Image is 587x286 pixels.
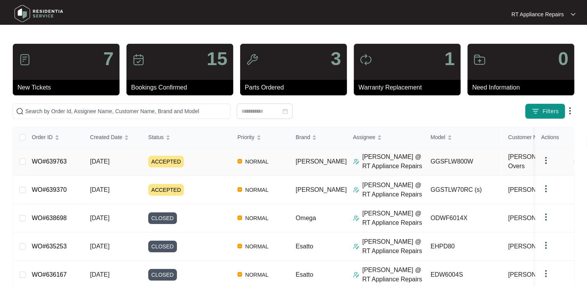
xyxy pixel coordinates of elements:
span: Esatto [296,271,313,278]
img: filter icon [532,107,539,115]
input: Search by Order Id, Assignee Name, Customer Name, Brand and Model [25,107,227,115]
p: 7 [103,50,114,68]
img: residentia service logo [12,2,66,25]
img: Assigner Icon [353,159,359,165]
span: Order ID [32,133,53,141]
span: ACCEPTED [148,184,184,196]
p: 3 [331,50,341,68]
span: [DATE] [90,186,109,193]
img: dropdown arrow [541,184,551,193]
p: Need Information [472,83,574,92]
img: search-icon [16,107,24,115]
th: Status [142,127,231,148]
span: Created Date [90,133,122,141]
img: icon [132,53,145,66]
td: ODWF6014X [424,204,502,233]
span: [DATE] [90,271,109,278]
span: CLOSED [148,269,177,281]
p: 15 [207,50,227,68]
img: Vercel Logo [237,159,242,164]
th: Order ID [26,127,84,148]
img: Assigner Icon [353,215,359,221]
p: [PERSON_NAME] @ RT Appliance Repairs [362,209,424,227]
a: WO#639370 [32,186,67,193]
p: 0 [558,50,568,68]
img: dropdown arrow [565,106,575,115]
span: ACCEPTED [148,156,184,167]
p: New Tickets [17,83,119,92]
span: [PERSON_NAME] Overs [508,152,570,171]
span: [PERSON_NAME] [296,158,347,165]
span: Filters [542,107,559,115]
img: icon [246,53,258,66]
p: [PERSON_NAME] @ RT Appliance Repairs [362,152,424,171]
span: [PERSON_NAME] [508,214,559,223]
a: WO#635253 [32,243,67,250]
th: Created Date [84,127,142,148]
td: GGSFLW800W [424,148,502,176]
img: dropdown arrow [541,269,551,278]
p: Warranty Replacement [358,83,461,92]
a: WO#638698 [32,215,67,221]
img: Vercel Logo [237,272,242,277]
th: Assignee [347,127,424,148]
p: Parts Ordered [245,83,347,92]
img: dropdown arrow [541,156,551,165]
p: 1 [444,50,455,68]
td: GGSTLW70RC (s) [424,176,502,204]
p: [PERSON_NAME] @ RT Appliance Repairs [362,181,424,199]
span: NORMAL [242,270,272,279]
span: CLOSED [148,212,177,224]
img: dropdown arrow [541,212,551,222]
img: icon [360,53,372,66]
p: [PERSON_NAME] @ RT Appliance Repairs [362,265,424,284]
span: CLOSED [148,241,177,252]
img: dropdown arrow [571,12,575,16]
button: filter iconFilters [525,103,565,119]
span: Priority [237,133,255,141]
img: icon [19,53,31,66]
p: RT Appliance Repairs [511,10,564,18]
span: [DATE] [90,215,109,221]
span: Model [431,133,445,141]
img: Assigner Icon [353,187,359,193]
img: Vercel Logo [237,244,242,248]
span: NORMAL [242,157,272,166]
td: EHPD80 [424,233,502,261]
th: Actions [535,127,574,148]
span: [PERSON_NAME] [296,186,347,193]
span: Customer Name [508,133,548,141]
span: [PERSON_NAME] [508,185,559,195]
span: Esatto [296,243,313,250]
span: NORMAL [242,185,272,195]
img: Vercel Logo [237,187,242,192]
img: Vercel Logo [237,215,242,220]
th: Brand [289,127,347,148]
span: Assignee [353,133,376,141]
span: NORMAL [242,242,272,251]
th: Customer Name [502,127,580,148]
a: WO#636167 [32,271,67,278]
span: [PERSON_NAME] [508,270,559,279]
img: Assigner Icon [353,272,359,278]
span: Omega [296,215,316,221]
a: WO#639763 [32,158,67,165]
img: dropdown arrow [541,241,551,250]
img: Assigner Icon [353,243,359,250]
th: Priority [231,127,289,148]
span: NORMAL [242,214,272,223]
span: [DATE] [90,243,109,250]
p: [PERSON_NAME] @ RT Appliance Repairs [362,237,424,256]
span: [DATE] [90,158,109,165]
span: [PERSON_NAME] [508,242,559,251]
img: icon [473,53,486,66]
th: Model [424,127,502,148]
span: Brand [296,133,310,141]
p: Bookings Confirmed [131,83,233,92]
span: Status [148,133,164,141]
